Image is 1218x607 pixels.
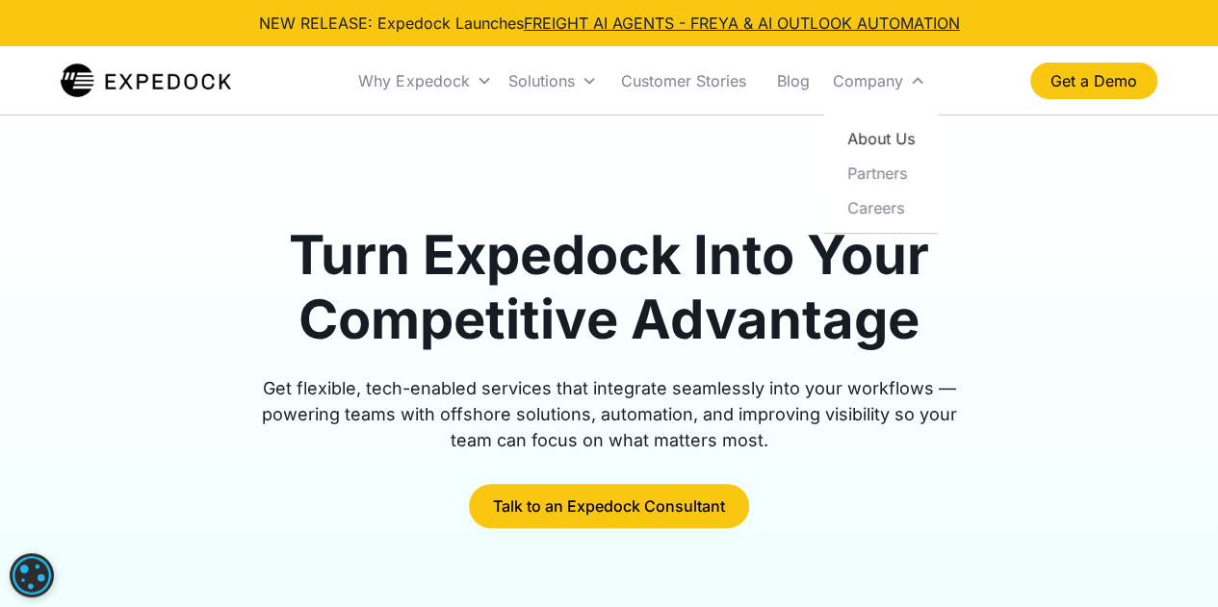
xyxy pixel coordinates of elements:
a: home [61,62,231,100]
a: Customer Stories [605,48,761,114]
div: Why Expedock [358,71,469,90]
a: About Us [832,121,930,156]
a: Talk to an Expedock Consultant [469,484,749,528]
iframe: Chat Widget [1122,515,1218,607]
a: Partners [832,156,930,190]
div: NEW RELEASE: Expedock Launches [259,12,960,35]
a: Get a Demo [1030,63,1157,99]
img: Expedock Logo [61,62,231,100]
a: Blog [761,48,824,114]
h1: Turn Expedock Into Your Competitive Advantage [240,223,979,352]
a: FREIGHT AI AGENTS - FREYA & AI OUTLOOK AUTOMATION [524,13,960,33]
a: Careers [832,190,930,225]
div: Get flexible, tech-enabled services that integrate seamlessly into your workflows — powering team... [240,375,979,453]
nav: Company [824,114,938,234]
div: Company [832,71,902,90]
div: Why Expedock [350,48,500,114]
div: Solutions [507,71,574,90]
div: Solutions [500,48,605,114]
div: Company [824,48,933,114]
